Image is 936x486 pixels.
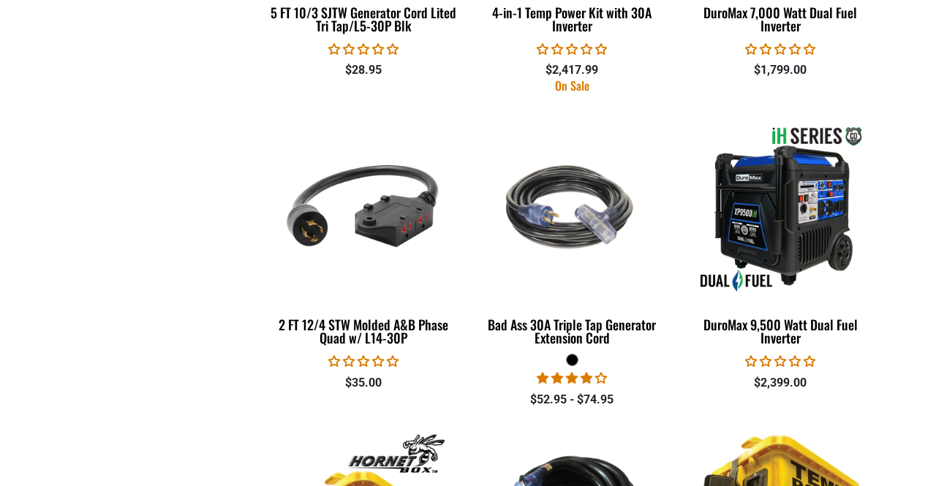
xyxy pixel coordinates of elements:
span: 0.00 stars [745,354,815,368]
div: On Sale [479,80,665,91]
div: $2,417.99 [479,61,665,79]
a: black Bad Ass 30A Triple Tap Generator Extension Cord [479,118,665,353]
a: DuroMax 9,500 Watt Dual Fuel Inverter DuroMax 9,500 Watt Dual Fuel Inverter [687,118,874,353]
img: DuroMax 9,500 Watt Dual Fuel Inverter [688,125,872,293]
img: 2 FT 12/4 STW Molded A&B Phase Quad w/ L14-30P [272,125,456,293]
div: 5 FT 10/3 SJTW Generator Cord Lited Tri Tap/L5-30P Blk [271,6,457,32]
div: 4-in-1 Temp Power Kit with 30A Inverter [479,6,665,32]
div: DuroMax 7,000 Watt Dual Fuel Inverter [687,6,874,32]
div: 2 FT 12/4 STW Molded A&B Phase Quad w/ L14-30P [271,318,457,344]
div: $2,399.00 [687,374,874,392]
span: 0.00 stars [328,354,399,368]
div: $35.00 [271,374,457,392]
div: Bad Ass 30A Triple Tap Generator Extension Cord [479,318,665,344]
span: 4.00 stars [537,371,607,385]
div: $52.95 - $74.95 [479,391,665,409]
div: $28.95 [271,61,457,79]
span: 0.00 stars [745,42,815,56]
a: 2 FT 12/4 STW Molded A&B Phase Quad w/ L14-30P 2 FT 12/4 STW Molded A&B Phase Quad w/ L14-30P [271,118,457,353]
div: DuroMax 9,500 Watt Dual Fuel Inverter [687,318,874,344]
div: $1,799.00 [687,61,874,79]
img: black [480,125,664,293]
span: 0.00 stars [328,42,399,56]
span: 0.00 stars [537,42,607,56]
